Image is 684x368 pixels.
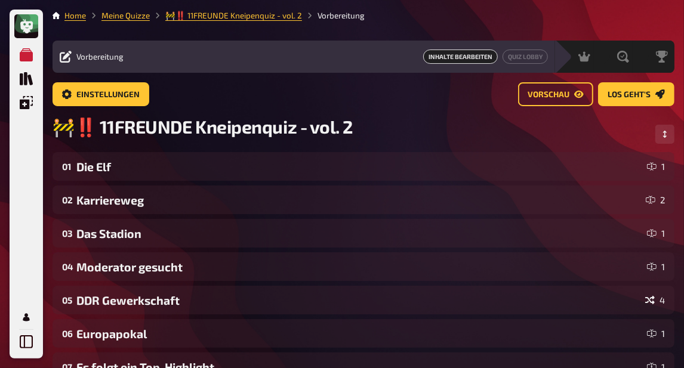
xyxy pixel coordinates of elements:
[423,50,498,64] span: Inhalte Bearbeiten
[76,227,642,240] div: Das Stadion
[62,194,72,205] div: 02
[14,91,38,115] a: Einblendungen
[64,10,86,21] li: Home
[646,195,665,205] div: 2
[655,125,674,144] button: Reihenfolge anpassen
[53,82,149,106] a: Einstellungen
[62,161,72,172] div: 01
[528,91,569,99] span: Vorschau
[53,116,353,138] span: 🚧‼️ 11FREUNDE Kneipenquiz - vol. 2
[165,11,302,20] a: 🚧‼️ 11FREUNDE Kneipenquiz - vol. 2
[101,11,150,20] a: Meine Quizze
[76,160,642,174] div: Die Elf
[76,193,641,207] div: Karriereweg
[608,91,651,99] span: Los geht's
[647,329,665,338] div: 1
[647,162,665,171] div: 1
[76,327,642,341] div: Europapokal
[150,10,302,21] li: 🚧‼️ 11FREUNDE Kneipenquiz - vol. 2
[14,305,38,329] a: Mein Konto
[76,91,140,99] span: Einstellungen
[76,260,642,274] div: Moderator gesucht
[64,11,86,20] a: Home
[598,82,674,106] a: Los geht's
[62,261,72,272] div: 04
[14,67,38,91] a: Quiz Sammlung
[62,295,72,305] div: 05
[76,52,124,61] span: Vorbereitung
[62,328,72,339] div: 06
[14,43,38,67] a: Meine Quizze
[645,295,665,305] div: 4
[647,262,665,271] div: 1
[302,10,365,21] li: Vorbereitung
[76,293,640,307] div: DDR Gewerkschaft
[647,228,665,238] div: 1
[86,10,150,21] li: Meine Quizze
[518,82,593,106] a: Vorschau
[62,228,72,239] div: 03
[503,50,548,64] a: Quiz Lobby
